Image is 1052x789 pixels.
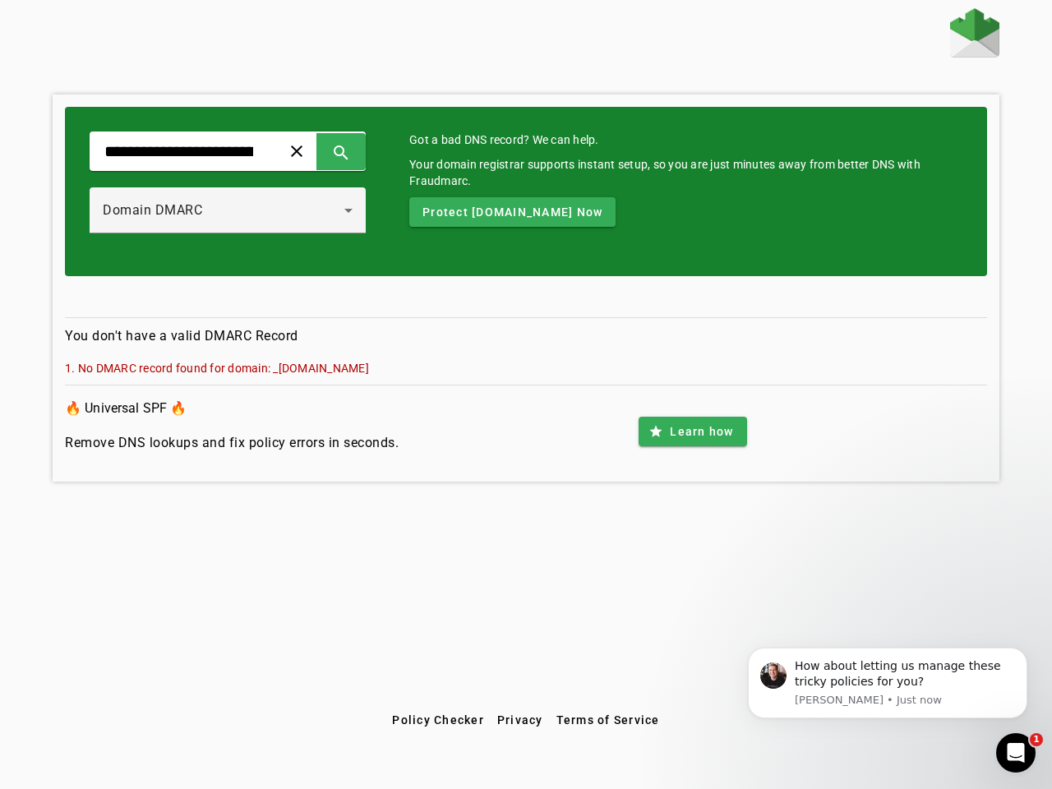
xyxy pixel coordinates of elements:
[392,713,484,727] span: Policy Checker
[491,705,550,735] button: Privacy
[556,713,660,727] span: Terms of Service
[950,8,999,62] a: Home
[497,713,543,727] span: Privacy
[996,733,1036,773] iframe: Intercom live chat
[385,705,491,735] button: Policy Checker
[550,705,667,735] button: Terms of Service
[65,397,399,420] h3: 🔥 Universal SPF 🔥
[950,8,999,58] img: Fraudmarc Logo
[1030,733,1043,746] span: 1
[639,417,746,446] button: Learn how
[65,326,987,346] h4: You don't have a valid DMARC Record
[103,202,202,218] span: Domain DMARC
[65,433,399,453] h4: Remove DNS lookups and fix policy errors in seconds.
[723,627,1052,781] iframe: Intercom notifications message
[65,359,987,376] mat-error: 1. No DMARC record found for domain: _[DOMAIN_NAME]
[409,156,962,189] div: Your domain registrar supports instant setup, so you are just minutes away from better DNS with F...
[670,423,733,440] span: Learn how
[409,131,962,148] mat-card-title: Got a bad DNS record? We can help.
[409,197,616,227] button: Protect [DOMAIN_NAME] Now
[422,204,602,220] span: Protect [DOMAIN_NAME] Now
